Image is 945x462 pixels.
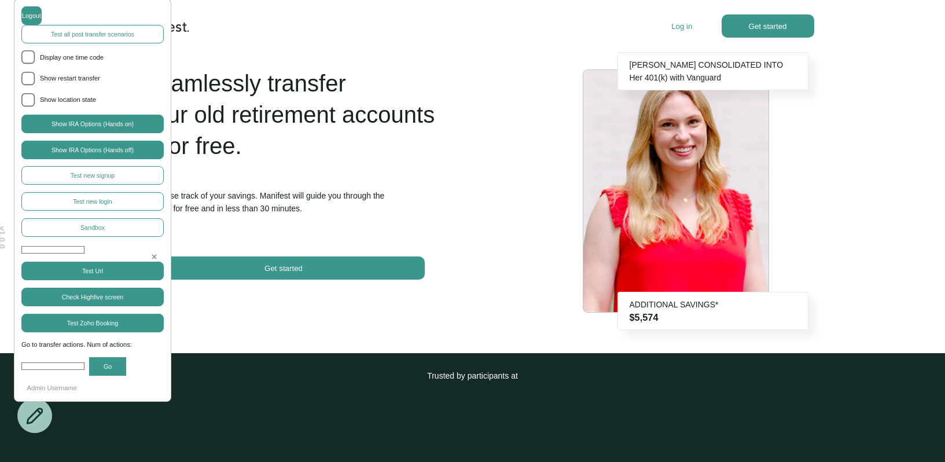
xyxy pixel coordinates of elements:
img: Meredith [583,70,768,318]
button: Test Zoho Booking [21,314,164,332]
div: ADDITIONAL SAVINGS* [630,298,796,311]
button: Test new signup [21,166,164,185]
li: Display one time code [21,50,164,64]
button: Show IRA Options (Hands off) [21,141,164,159]
p: Don’t lose track of your savings. Manifest will guide you through the process for free and in les... [143,189,440,215]
button: Logout [21,6,42,25]
li: Show location state [21,93,164,107]
span: Show restart transfer [40,74,164,84]
h3: $5,574 [630,311,796,324]
button: Log in [671,22,692,31]
div: [PERSON_NAME] CONSOLIDATED INTO [630,58,796,71]
button: Test Url [21,262,164,280]
span: Show location state [40,95,164,105]
span: Go to transfer actions. Num of actions: [21,340,164,350]
p: Admin Username [21,383,164,394]
button: Test new login [21,192,164,211]
h1: Seamlessly transfer your old retirement accounts – for free. [143,68,440,162]
button: Sandbox [21,218,164,237]
button: Test all post transfer scenarios [21,25,164,43]
button: Show IRA Options (Hands on) [21,115,164,133]
div: Her 401(k) with Vanguard [630,71,796,84]
span: Display one time code [40,53,164,63]
button: Get started [722,14,814,38]
button: Check Highfive screen [21,288,164,306]
button: Get started [143,256,425,280]
button: Go [89,357,126,376]
li: Show restart transfer [21,72,164,86]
